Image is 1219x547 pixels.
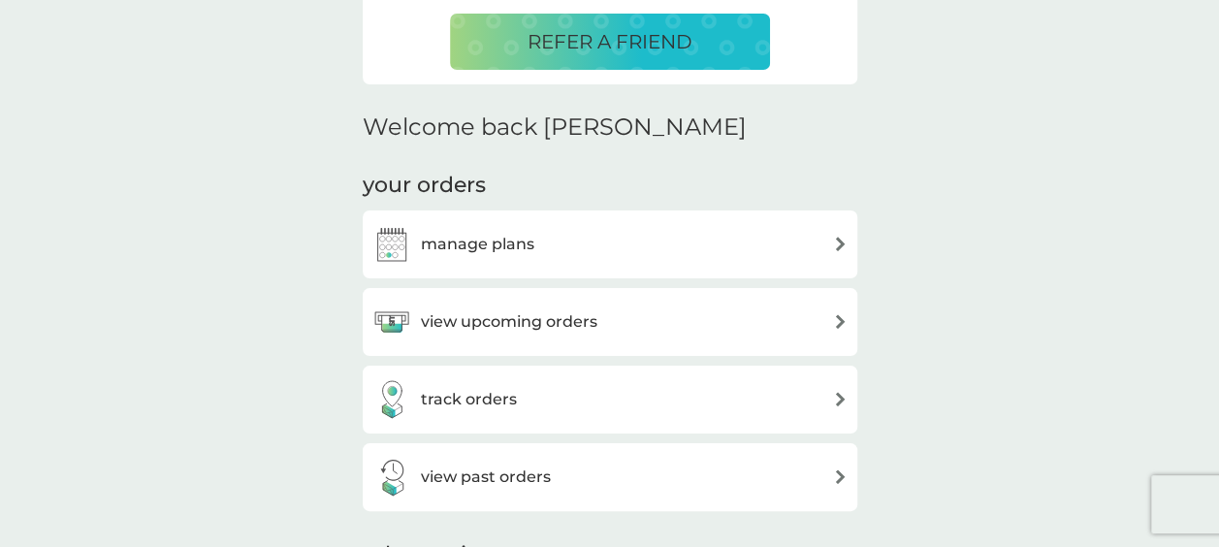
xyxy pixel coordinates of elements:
[421,309,597,335] h3: view upcoming orders
[833,392,848,406] img: arrow right
[421,387,517,412] h3: track orders
[528,26,692,57] p: REFER A FRIEND
[450,14,770,70] button: REFER A FRIEND
[833,469,848,484] img: arrow right
[363,171,486,201] h3: your orders
[363,113,747,142] h2: Welcome back [PERSON_NAME]
[421,465,551,490] h3: view past orders
[421,232,534,257] h3: manage plans
[833,314,848,329] img: arrow right
[833,237,848,251] img: arrow right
